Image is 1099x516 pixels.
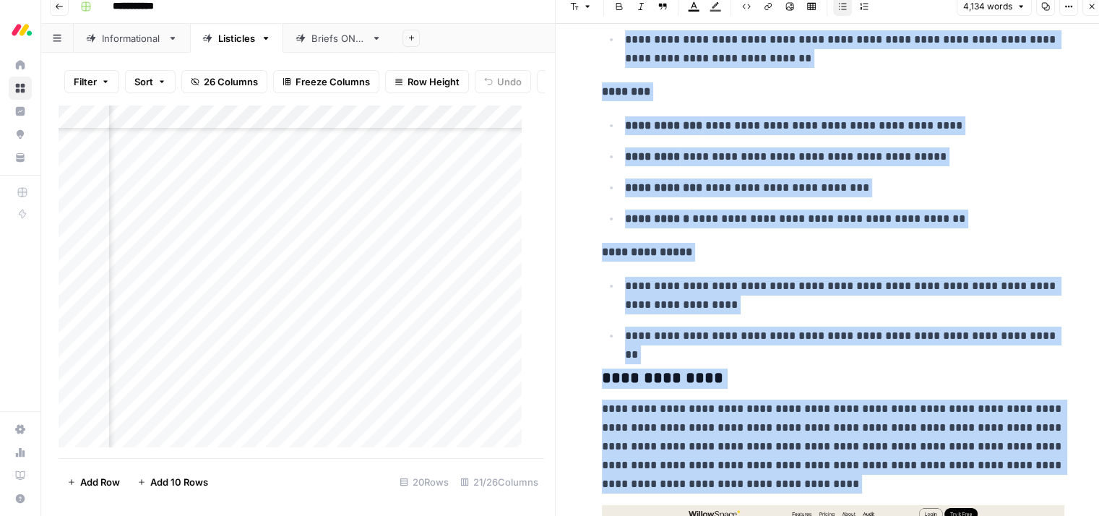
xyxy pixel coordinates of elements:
[311,31,366,46] div: Briefs ONLY
[273,70,379,93] button: Freeze Columns
[150,475,208,489] span: Add 10 Rows
[9,17,35,43] img: Monday.com Logo
[218,31,255,46] div: Listicles
[64,70,119,93] button: Filter
[9,418,32,441] a: Settings
[9,100,32,123] a: Insights
[102,31,162,46] div: Informational
[296,74,370,89] span: Freeze Columns
[9,441,32,464] a: Usage
[129,470,217,494] button: Add 10 Rows
[9,464,32,487] a: Learning Hub
[134,74,153,89] span: Sort
[475,70,531,93] button: Undo
[408,74,460,89] span: Row Height
[74,74,97,89] span: Filter
[9,487,32,510] button: Help + Support
[125,70,176,93] button: Sort
[9,53,32,77] a: Home
[394,470,454,494] div: 20 Rows
[59,470,129,494] button: Add Row
[190,24,283,53] a: Listicles
[181,70,267,93] button: 26 Columns
[74,24,190,53] a: Informational
[9,12,32,48] button: Workspace: Monday.com
[385,70,469,93] button: Row Height
[9,123,32,146] a: Opportunities
[283,24,394,53] a: Briefs ONLY
[204,74,258,89] span: 26 Columns
[9,146,32,169] a: Your Data
[9,77,32,100] a: Browse
[497,74,522,89] span: Undo
[454,470,544,494] div: 21/26 Columns
[80,475,120,489] span: Add Row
